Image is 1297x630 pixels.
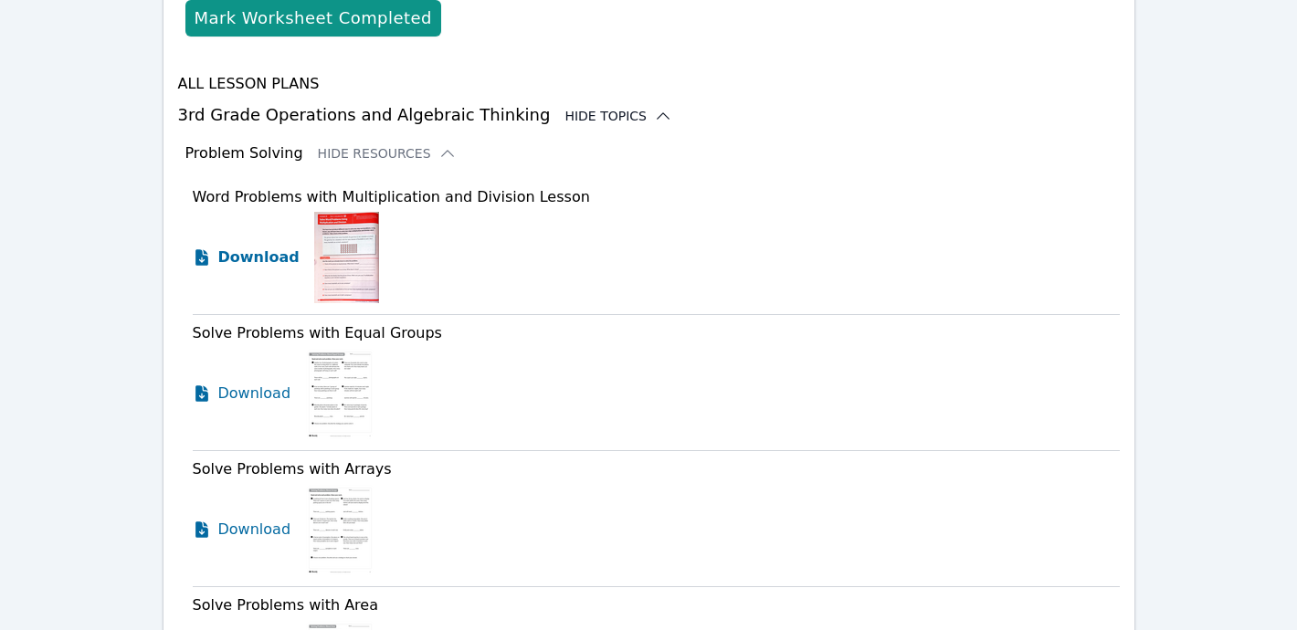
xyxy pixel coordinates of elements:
a: Download [193,348,291,439]
div: Mark Worksheet Completed [195,5,432,31]
span: Download [218,247,300,268]
span: Download [218,519,291,541]
span: Solve Problems with Equal Groups [193,324,442,341]
button: Hide Topics [564,107,672,125]
img: Word Problems with Multiplication and Division Lesson [314,212,379,303]
span: Solve Problems with Arrays [193,460,392,478]
span: Download [218,383,291,404]
img: Solve Problems with Arrays [305,484,375,575]
span: Solve Problems with Area [193,596,378,614]
button: Hide Resources [318,144,457,163]
h3: 3rd Grade Operations and Algebraic Thinking [178,102,1120,128]
a: Download [193,484,291,575]
img: Solve Problems with Equal Groups [305,348,375,439]
h3: Problem Solving [185,142,303,164]
span: Word Problems with Multiplication and Division Lesson [193,188,590,205]
h4: All Lesson Plans [178,73,1120,95]
a: Download [193,212,300,303]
